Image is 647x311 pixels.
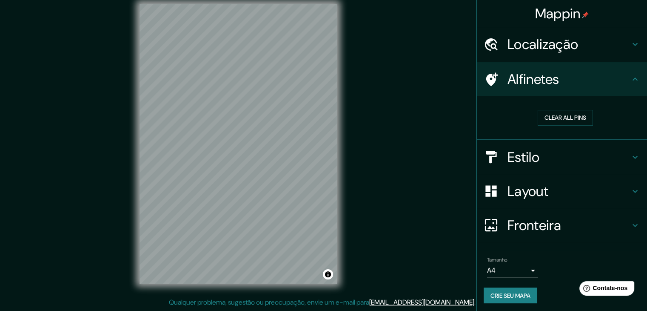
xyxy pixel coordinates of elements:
[490,292,530,299] font: Crie seu mapa
[582,12,589,18] img: pin-icon.png
[140,4,337,284] canvas: Mapa
[169,298,369,307] font: Qualquer problema, sugestão ou preocupação, envie um e-mail para
[507,216,561,234] font: Fronteira
[535,5,581,23] font: Mappin
[476,297,477,307] font: .
[477,62,647,96] div: Alfinetes
[571,278,638,302] iframe: Iniciador de widget de ajuda
[507,148,539,166] font: Estilo
[477,140,647,174] div: Estilo
[507,70,559,88] font: Alfinetes
[474,298,476,307] font: .
[484,288,537,304] button: Crie seu mapa
[487,266,496,275] font: A4
[477,174,647,208] div: Layout
[487,256,507,263] font: Tamanho
[538,110,593,126] button: Clear all pins
[369,298,474,307] a: [EMAIL_ADDRESS][DOMAIN_NAME]
[507,35,578,53] font: Localização
[477,27,647,61] div: Localização
[507,182,548,200] font: Layout
[477,208,647,242] div: Fronteira
[323,269,333,279] button: Alternar atribuição
[487,264,538,277] div: A4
